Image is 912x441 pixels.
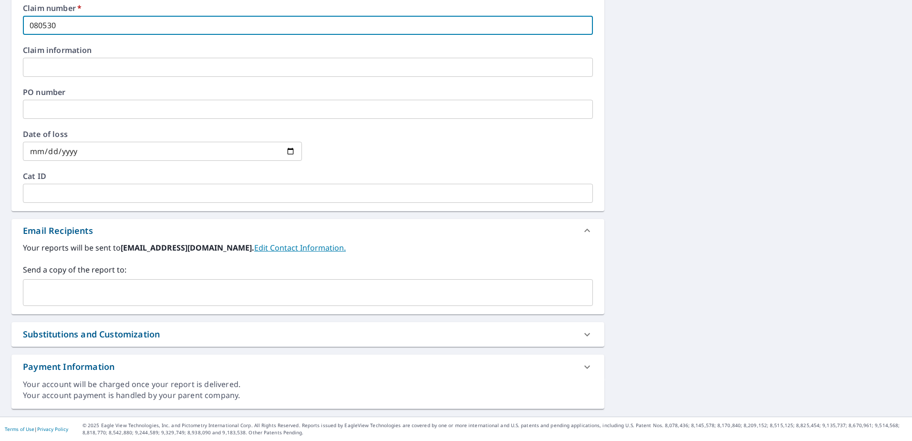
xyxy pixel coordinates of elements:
[23,224,93,237] div: Email Recipients
[23,130,302,138] label: Date of loss
[121,242,254,253] b: [EMAIL_ADDRESS][DOMAIN_NAME].
[23,390,593,401] div: Your account payment is handled by your parent company.
[5,426,68,432] p: |
[23,242,593,253] label: Your reports will be sent to
[23,379,593,390] div: Your account will be charged once your report is delivered.
[23,360,114,373] div: Payment Information
[23,264,593,275] label: Send a copy of the report to:
[11,322,604,346] div: Substitutions and Customization
[5,426,34,432] a: Terms of Use
[254,242,346,253] a: EditContactInfo
[11,219,604,242] div: Email Recipients
[11,355,604,379] div: Payment Information
[23,88,593,96] label: PO number
[37,426,68,432] a: Privacy Policy
[23,4,593,12] label: Claim number
[23,328,160,341] div: Substitutions and Customization
[23,172,593,180] label: Cat ID
[83,422,907,436] p: © 2025 Eagle View Technologies, Inc. and Pictometry International Corp. All Rights Reserved. Repo...
[23,46,593,54] label: Claim information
